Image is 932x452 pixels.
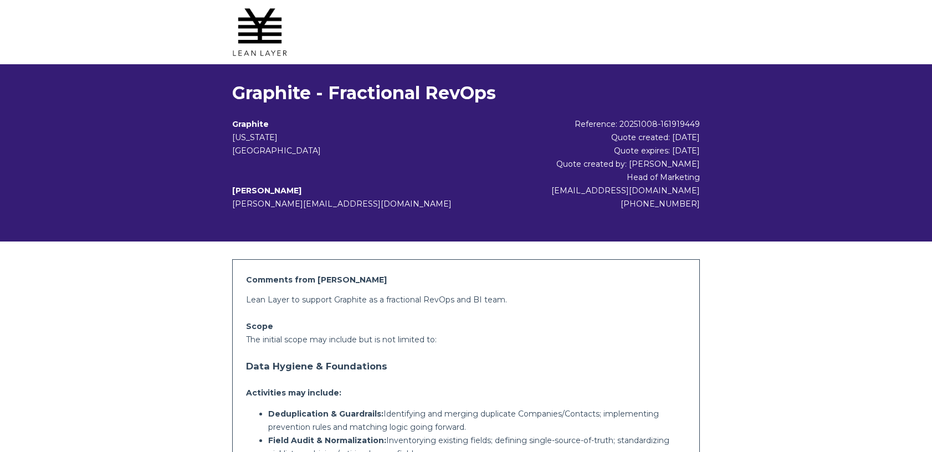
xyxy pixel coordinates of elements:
p: The initial scope may include but is not limited to: [246,333,687,346]
strong: Deduplication & Guardrails: [268,409,383,419]
h2: Comments from [PERSON_NAME] [246,273,687,286]
h3: Data Hygiene & Foundations [246,355,687,377]
img: Lean Layer [232,4,288,60]
b: Graphite [232,119,269,129]
div: Reference: 20251008-161919449 [489,117,700,131]
b: [PERSON_NAME] [232,186,301,196]
span: Quote created by: [PERSON_NAME] Head of Marketing [EMAIL_ADDRESS][DOMAIN_NAME] [PHONE_NUMBER] [551,159,700,209]
div: Quote expires: [DATE] [489,144,700,157]
address: [US_STATE] [GEOGRAPHIC_DATA] [232,131,490,157]
span: [PERSON_NAME][EMAIL_ADDRESS][DOMAIN_NAME] [232,199,452,209]
strong: Field Audit & Normalization: [268,435,386,445]
div: Quote created: [DATE] [489,131,700,144]
p: Lean Layer to support Graphite as a fractional RevOps and BI team. [246,293,687,306]
h1: Graphite - Fractional RevOps [232,82,700,104]
strong: Activities may include: [246,388,341,398]
p: Identifying and merging duplicate Companies/Contacts; implementing prevention rules and matching ... [268,407,687,434]
strong: Scope [246,321,273,331]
